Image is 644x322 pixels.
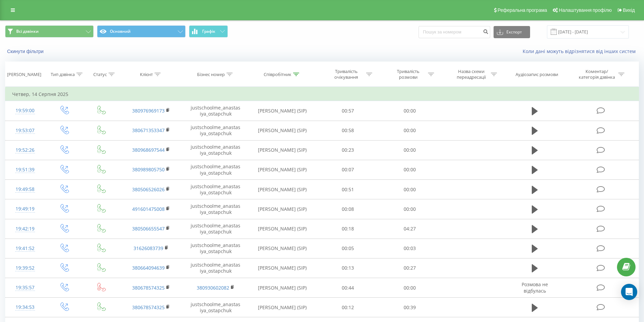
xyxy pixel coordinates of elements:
td: 00:07 [317,160,379,179]
div: Open Intercom Messenger [621,284,637,300]
div: 19:53:07 [12,124,38,137]
span: Всі дзвінки [16,29,39,34]
span: Реферальна програма [498,7,547,13]
td: 00:27 [379,258,441,278]
div: Тривалість очікування [328,69,364,80]
td: Четвер, 14 Серпня 2025 [5,88,639,101]
td: 00:00 [379,180,441,199]
td: [PERSON_NAME] (SIP) [248,298,317,317]
td: justschoolme_anastasiya_ostapchuk [183,298,247,317]
a: 491601475008 [132,206,165,212]
td: [PERSON_NAME] (SIP) [248,278,317,298]
div: Співробітник [264,72,291,77]
td: [PERSON_NAME] (SIP) [248,239,317,258]
div: Бізнес номер [197,72,225,77]
td: justschoolme_anastasiya_ostapchuk [183,180,247,199]
td: 00:12 [317,298,379,317]
td: justschoolme_anastasiya_ostapchuk [183,219,247,239]
div: Статус [93,72,107,77]
a: 380989805750 [132,166,165,173]
span: Налаштування профілю [559,7,612,13]
a: 31626083739 [134,245,163,251]
div: 19:49:19 [12,202,38,216]
div: 19:51:39 [12,163,38,176]
div: 19:34:53 [12,301,38,314]
td: justschoolme_anastasiya_ostapchuk [183,140,247,160]
div: 19:35:57 [12,281,38,294]
td: 00:05 [317,239,379,258]
span: Вихід [623,7,635,13]
span: Розмова не відбулась [522,281,548,294]
a: 380664094639 [132,265,165,271]
td: justschoolme_anastasiya_ostapchuk [183,239,247,258]
td: 00:51 [317,180,379,199]
div: 19:49:58 [12,183,38,196]
td: [PERSON_NAME] (SIP) [248,258,317,278]
td: [PERSON_NAME] (SIP) [248,180,317,199]
td: 00:00 [379,278,441,298]
div: 19:41:52 [12,242,38,255]
a: 380671353347 [132,127,165,133]
button: Основний [97,25,186,38]
td: 00:58 [317,121,379,140]
td: 00:00 [379,160,441,179]
td: [PERSON_NAME] (SIP) [248,101,317,121]
div: 19:59:00 [12,104,38,117]
td: 00:08 [317,199,379,219]
a: 380506655547 [132,225,165,232]
td: justschoolme_anastasiya_ostapchuk [183,199,247,219]
td: justschoolme_anastasiya_ostapchuk [183,101,247,121]
td: 00:00 [379,199,441,219]
a: 380506526026 [132,186,165,193]
div: Коментар/категорія дзвінка [577,69,617,80]
td: 00:00 [379,140,441,160]
div: [PERSON_NAME] [7,72,41,77]
button: Всі дзвінки [5,25,94,38]
div: Назва схеми переадресації [453,69,489,80]
td: justschoolme_anastasiya_ostapchuk [183,121,247,140]
div: Тип дзвінка [51,72,75,77]
td: justschoolme_anastasiya_ostapchuk [183,258,247,278]
td: 00:39 [379,298,441,317]
button: Скинути фільтри [5,48,47,54]
a: 380678574325 [132,284,165,291]
td: [PERSON_NAME] (SIP) [248,219,317,239]
td: [PERSON_NAME] (SIP) [248,160,317,179]
span: Графік [202,29,215,34]
a: 380976969173 [132,107,165,114]
td: [PERSON_NAME] (SIP) [248,199,317,219]
div: Аудіозапис розмови [516,72,558,77]
button: Графік [189,25,228,38]
td: 04:27 [379,219,441,239]
button: Експорт [494,26,530,38]
a: 380968697544 [132,147,165,153]
td: 00:00 [379,121,441,140]
div: Тривалість розмови [390,69,426,80]
td: 00:23 [317,140,379,160]
td: [PERSON_NAME] (SIP) [248,121,317,140]
div: 19:39:52 [12,262,38,275]
td: 00:13 [317,258,379,278]
td: 00:00 [379,101,441,121]
a: 380930602082 [197,284,229,291]
div: Клієнт [140,72,153,77]
a: 380678574325 [132,304,165,311]
td: 00:18 [317,219,379,239]
a: Коли дані можуть відрізнятися вiд інших систем [523,48,639,54]
input: Пошук за номером [419,26,490,38]
div: 19:42:19 [12,222,38,236]
td: 00:44 [317,278,379,298]
td: 00:03 [379,239,441,258]
td: 00:57 [317,101,379,121]
div: 19:52:26 [12,144,38,157]
td: justschoolme_anastasiya_ostapchuk [183,160,247,179]
td: [PERSON_NAME] (SIP) [248,140,317,160]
